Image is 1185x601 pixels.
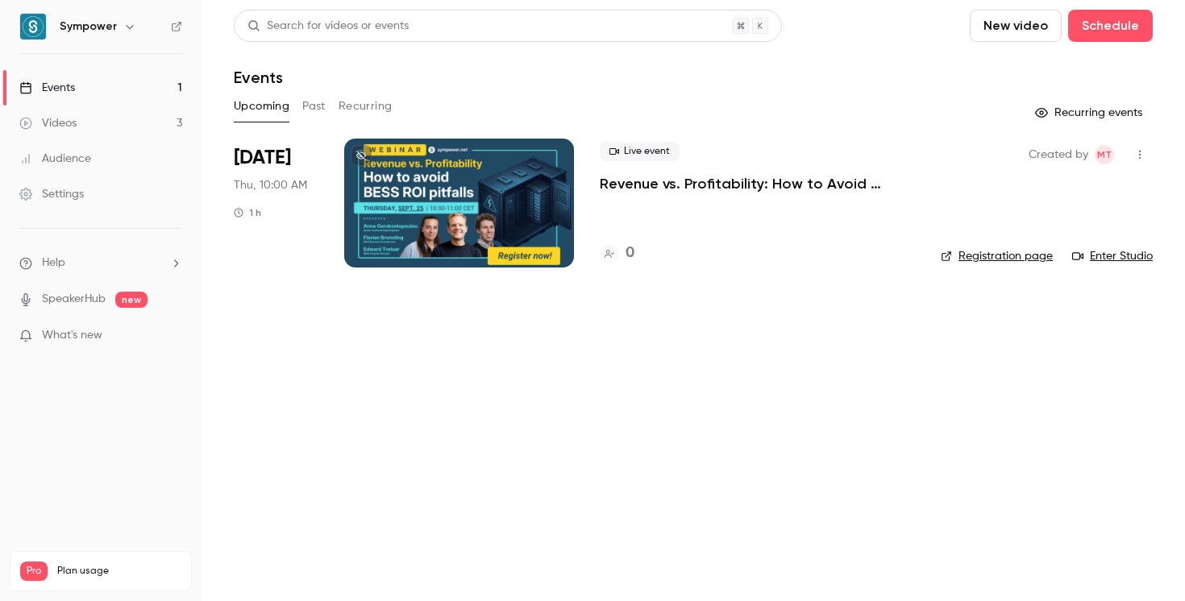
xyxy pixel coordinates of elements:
[941,248,1053,264] a: Registration page
[600,142,680,161] span: Live event
[234,206,261,219] div: 1 h
[970,10,1062,42] button: New video
[1028,100,1153,126] button: Recurring events
[19,255,182,271] li: help-dropdown-opener
[234,177,307,193] span: Thu, 10:00 AM
[20,581,51,595] p: Videos
[42,255,65,271] span: Help
[339,93,393,119] button: Recurring
[1029,145,1088,164] span: Created by
[115,292,148,308] span: new
[600,174,915,193] a: Revenue vs. Profitability: How to Avoid [PERSON_NAME] ROI Pitfalls
[19,80,75,96] div: Events
[20,562,48,581] span: Pro
[234,145,291,171] span: [DATE]
[60,19,117,35] h6: Sympower
[42,327,102,344] span: What's new
[1068,10,1153,42] button: Schedule
[234,139,318,267] div: Sep 25 Thu, 10:00 AM (Europe/Amsterdam)
[152,583,156,593] span: 3
[57,565,181,578] span: Plan usage
[152,581,181,595] p: / 300
[1095,145,1114,164] span: Manon Thomas
[42,291,106,308] a: SpeakerHub
[234,68,283,87] h1: Events
[600,242,634,264] a: 0
[302,93,326,119] button: Past
[1072,248,1153,264] a: Enter Studio
[19,115,77,131] div: Videos
[20,14,46,39] img: Sympower
[1097,145,1112,164] span: MT
[234,93,289,119] button: Upcoming
[626,242,634,264] h4: 0
[19,151,91,167] div: Audience
[19,186,84,202] div: Settings
[247,18,409,35] div: Search for videos or events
